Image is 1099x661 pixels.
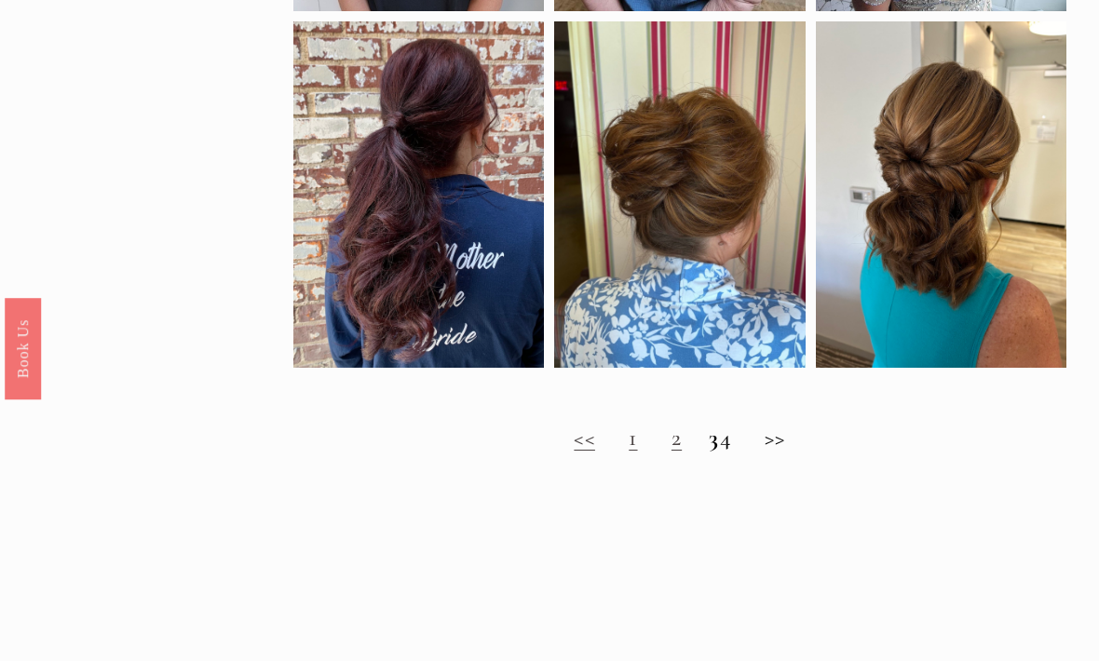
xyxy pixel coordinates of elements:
strong: 3 [709,424,719,452]
a: Book Us [5,298,41,399]
a: << [574,424,595,452]
a: 1 [629,424,637,452]
a: 2 [672,424,682,452]
h2: 4 >> [293,425,1065,452]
